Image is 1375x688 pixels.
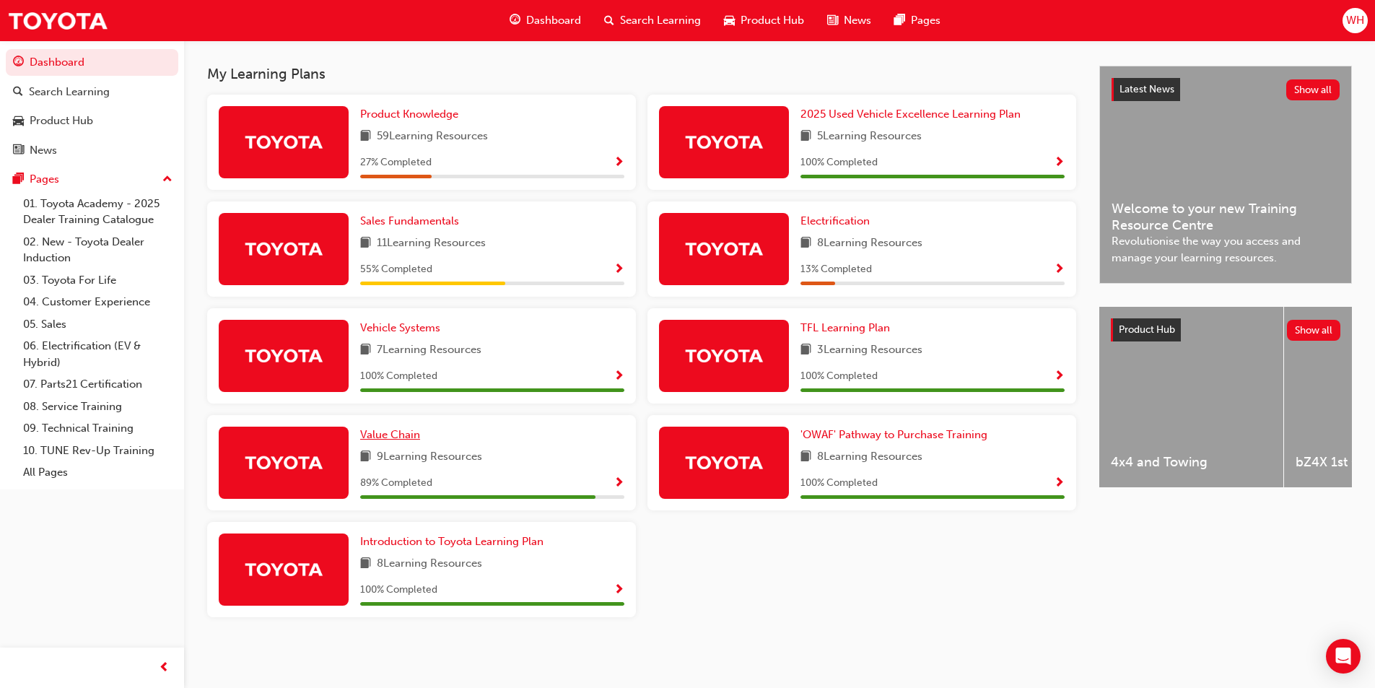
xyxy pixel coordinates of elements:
span: book-icon [800,235,811,253]
img: Trak [684,236,764,261]
button: Show Progress [614,474,624,492]
span: 3 Learning Resources [817,341,922,360]
span: news-icon [13,144,24,157]
button: Show all [1286,79,1340,100]
span: Electrification [800,214,870,227]
span: Show Progress [1054,370,1065,383]
span: book-icon [360,341,371,360]
span: Search Learning [620,12,701,29]
a: News [6,137,178,164]
span: Introduction to Toyota Learning Plan [360,535,544,548]
span: 100 % Completed [800,154,878,171]
span: news-icon [827,12,838,30]
a: 07. Parts21 Certification [17,373,178,396]
div: Search Learning [29,84,110,100]
a: search-iconSearch Learning [593,6,712,35]
a: Dashboard [6,49,178,76]
img: Trak [684,450,764,475]
span: 59 Learning Resources [377,128,488,146]
span: 13 % Completed [800,261,872,278]
span: up-icon [162,170,173,189]
span: 9 Learning Resources [377,448,482,466]
span: book-icon [800,341,811,360]
span: 'OWAF' Pathway to Purchase Training [800,428,987,441]
span: Show Progress [614,584,624,597]
a: 01. Toyota Academy - 2025 Dealer Training Catalogue [17,193,178,231]
a: 'OWAF' Pathway to Purchase Training [800,427,993,443]
button: Show Progress [614,367,624,386]
span: Show Progress [1054,264,1065,276]
a: 06. Electrification (EV & Hybrid) [17,335,178,373]
span: 4x4 and Towing [1111,454,1272,471]
span: book-icon [360,235,371,253]
a: car-iconProduct Hub [712,6,816,35]
button: Show Progress [1054,261,1065,279]
button: Show Progress [1054,154,1065,172]
a: 08. Service Training [17,396,178,418]
button: Show Progress [614,581,624,599]
a: TFL Learning Plan [800,320,896,336]
span: car-icon [724,12,735,30]
span: Sales Fundamentals [360,214,459,227]
a: 03. Toyota For Life [17,269,178,292]
span: Show Progress [1054,157,1065,170]
a: 02. New - Toyota Dealer Induction [17,231,178,269]
span: 27 % Completed [360,154,432,171]
button: DashboardSearch LearningProduct HubNews [6,46,178,166]
span: Latest News [1119,83,1174,95]
a: guage-iconDashboard [498,6,593,35]
a: Search Learning [6,79,178,105]
img: Trak [684,343,764,368]
span: 11 Learning Resources [377,235,486,253]
span: News [844,12,871,29]
span: search-icon [604,12,614,30]
button: Show all [1287,320,1341,341]
span: 55 % Completed [360,261,432,278]
a: Value Chain [360,427,426,443]
span: car-icon [13,115,24,128]
span: Show Progress [614,157,624,170]
a: Product HubShow all [1111,318,1340,341]
button: Show Progress [1054,474,1065,492]
span: Revolutionise the way you access and manage your learning resources. [1112,233,1340,266]
span: 89 % Completed [360,475,432,492]
img: Trak [244,129,323,154]
span: Show Progress [614,370,624,383]
a: Introduction to Toyota Learning Plan [360,534,549,550]
span: Product Hub [741,12,804,29]
button: Pages [6,166,178,193]
div: Pages [30,171,59,188]
div: Product Hub [30,113,93,129]
span: WH [1346,12,1364,29]
span: book-icon [800,128,811,146]
span: prev-icon [159,659,170,677]
span: pages-icon [894,12,905,30]
span: Welcome to your new Training Resource Centre [1112,201,1340,233]
span: Value Chain [360,428,420,441]
button: Show Progress [614,261,624,279]
span: 8 Learning Resources [817,448,922,466]
span: book-icon [360,448,371,466]
a: pages-iconPages [883,6,952,35]
span: Vehicle Systems [360,321,440,334]
span: guage-icon [13,56,24,69]
a: 4x4 and Towing [1099,307,1283,487]
a: Product Hub [6,108,178,134]
span: 100 % Completed [360,368,437,385]
span: book-icon [360,128,371,146]
a: 10. TUNE Rev-Up Training [17,440,178,462]
span: TFL Learning Plan [800,321,890,334]
span: book-icon [360,555,371,573]
img: Trak [7,4,108,37]
button: Show Progress [1054,367,1065,386]
span: pages-icon [13,173,24,186]
span: book-icon [800,448,811,466]
h3: My Learning Plans [207,66,1076,82]
span: 2025 Used Vehicle Excellence Learning Plan [800,108,1021,121]
img: Trak [684,129,764,154]
button: WH [1343,8,1368,33]
a: 05. Sales [17,313,178,336]
span: Product Hub [1119,323,1175,336]
img: Trak [244,343,323,368]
